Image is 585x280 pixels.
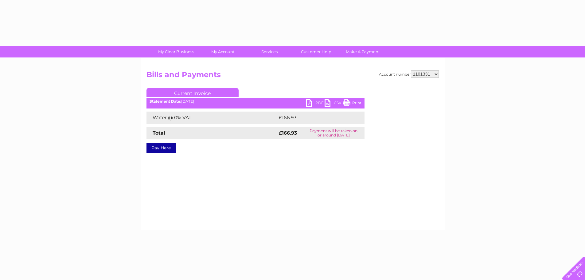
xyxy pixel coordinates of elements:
[146,88,239,97] a: Current Invoice
[279,130,297,136] strong: £166.93
[146,99,365,104] div: [DATE]
[244,46,295,57] a: Services
[146,112,277,124] td: Water @ 0% VAT
[197,46,248,57] a: My Account
[151,46,201,57] a: My Clear Business
[343,99,361,108] a: Print
[277,112,353,124] td: £166.93
[153,130,165,136] strong: Total
[325,99,343,108] a: CSV
[146,70,439,82] h2: Bills and Payments
[379,70,439,78] div: Account number
[306,99,325,108] a: PDF
[146,143,176,153] a: Pay Here
[337,46,388,57] a: Make A Payment
[150,99,181,104] b: Statement Date:
[303,127,365,139] td: Payment will be taken on or around [DATE]
[291,46,341,57] a: Customer Help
